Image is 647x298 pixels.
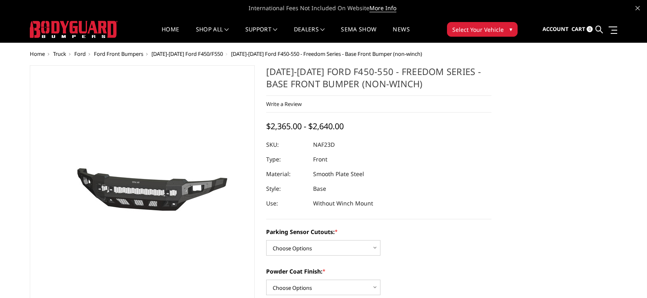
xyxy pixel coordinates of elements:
dd: Front [313,152,327,167]
a: Write a Review [266,100,302,108]
span: Select Your Vehicle [452,25,504,34]
h1: [DATE]-[DATE] Ford F450-550 - Freedom Series - Base Front Bumper (non-winch) [266,65,491,96]
a: News [393,26,409,42]
span: [DATE]-[DATE] Ford F450-550 - Freedom Series - Base Front Bumper (non-winch) [231,50,422,57]
a: Home [162,26,179,42]
a: Support [245,26,278,42]
span: ▾ [509,25,512,33]
a: More Info [369,4,396,12]
dt: Style: [266,181,307,196]
dd: Without Winch Mount [313,196,373,211]
span: $2,365.00 - $2,640.00 [266,121,344,132]
button: Select Your Vehicle [447,22,518,37]
dd: Base [313,181,326,196]
dt: SKU: [266,137,307,152]
a: Cart 0 [571,18,593,40]
span: 0 [587,26,593,32]
label: Powder Coat Finish: [266,267,491,276]
a: Ford [74,50,86,57]
a: Dealers [294,26,325,42]
label: Parking Sensor Cutouts: [266,227,491,236]
img: BODYGUARD BUMPERS [30,21,118,38]
a: Account [543,18,569,40]
span: Cart [571,25,585,33]
dt: Use: [266,196,307,211]
dd: Smooth Plate Steel [313,167,364,181]
dt: Material: [266,167,307,181]
a: Home [30,50,45,57]
a: Ford Front Bumpers [94,50,143,57]
a: [DATE]-[DATE] Ford F450/F550 [151,50,223,57]
dt: Type: [266,152,307,167]
a: Truck [53,50,66,57]
a: SEMA Show [341,26,376,42]
dd: NAF23D [313,137,335,152]
a: shop all [196,26,229,42]
span: Account [543,25,569,33]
